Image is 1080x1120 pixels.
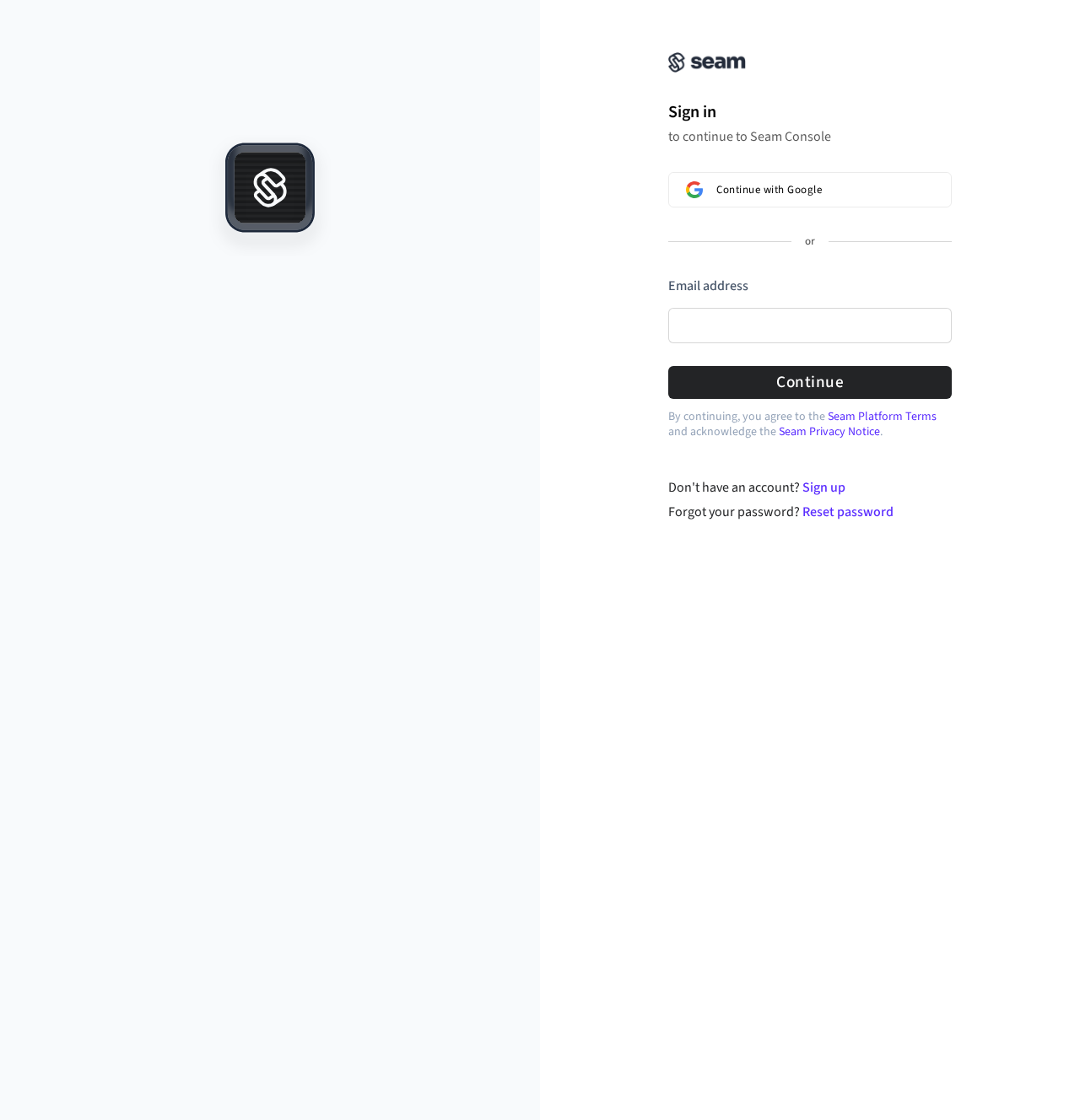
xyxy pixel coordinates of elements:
h1: Sign in [668,100,952,125]
div: Don't have an account? [668,477,953,498]
a: Seam Privacy Notice [779,423,880,440]
button: Continue [668,366,952,399]
button: Sign in with GoogleContinue with Google [668,172,952,207]
p: or [805,234,815,250]
a: Sign up [802,478,845,497]
img: Seam Console [668,52,746,73]
div: Forgot your password? [668,502,953,522]
label: Email address [668,277,748,295]
p: By continuing, you agree to the and acknowledge the . [668,409,952,439]
img: Sign in with Google [686,181,703,198]
p: to continue to Seam Console [668,128,952,145]
span: Continue with Google [716,183,822,197]
a: Seam Platform Terms [828,408,937,425]
a: Reset password [802,503,894,521]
